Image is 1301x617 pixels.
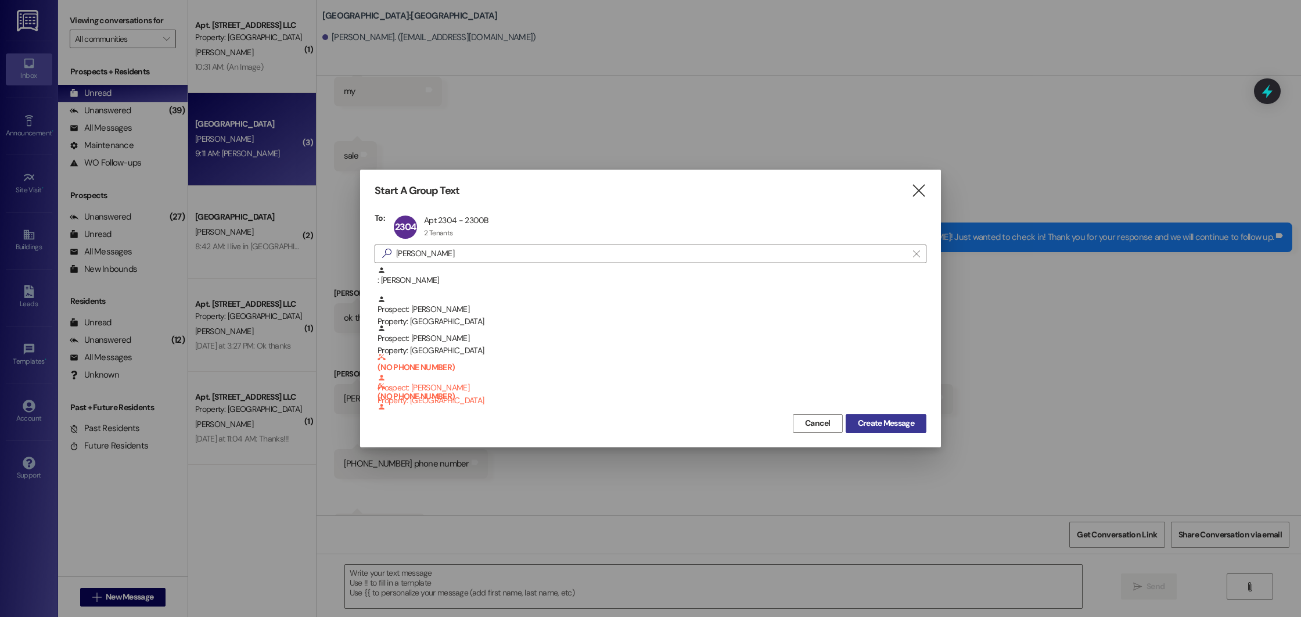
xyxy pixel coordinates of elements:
i:  [378,247,396,260]
button: Cancel [793,414,843,433]
div: Apt 2304 - 2300B [424,215,488,225]
div: Prospect: [PERSON_NAME] [378,382,926,436]
span: Create Message [858,417,914,429]
div: : [PERSON_NAME] [378,266,926,286]
button: Clear text [907,245,926,263]
div: Prospect: [PERSON_NAME] [378,324,926,357]
div: (NO PHONE NUMBER) Prospect: [PERSON_NAME] [375,382,926,411]
div: Prospect: [PERSON_NAME] [378,353,926,407]
div: Prospect: [PERSON_NAME] [378,295,926,328]
div: Property: [GEOGRAPHIC_DATA] [378,315,926,328]
h3: Start A Group Text [375,184,459,198]
div: 2 Tenants [424,228,453,238]
i:  [911,185,926,197]
div: Prospect: [PERSON_NAME]Property: [GEOGRAPHIC_DATA] [375,324,926,353]
span: Cancel [805,417,831,429]
button: Create Message [846,414,926,433]
b: (NO PHONE NUMBER) [378,353,926,372]
div: Property: [GEOGRAPHIC_DATA] [378,345,926,357]
div: (NO PHONE NUMBER) Prospect: [PERSON_NAME]Property: [GEOGRAPHIC_DATA] [375,353,926,382]
span: 2304 [395,221,416,233]
div: Prospect: [PERSON_NAME]Property: [GEOGRAPHIC_DATA] [375,295,926,324]
i:  [913,249,919,259]
input: Search for any contact or apartment [396,246,907,262]
b: (NO PHONE NUMBER) [378,382,926,401]
h3: To: [375,213,385,223]
div: : [PERSON_NAME] [375,266,926,295]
